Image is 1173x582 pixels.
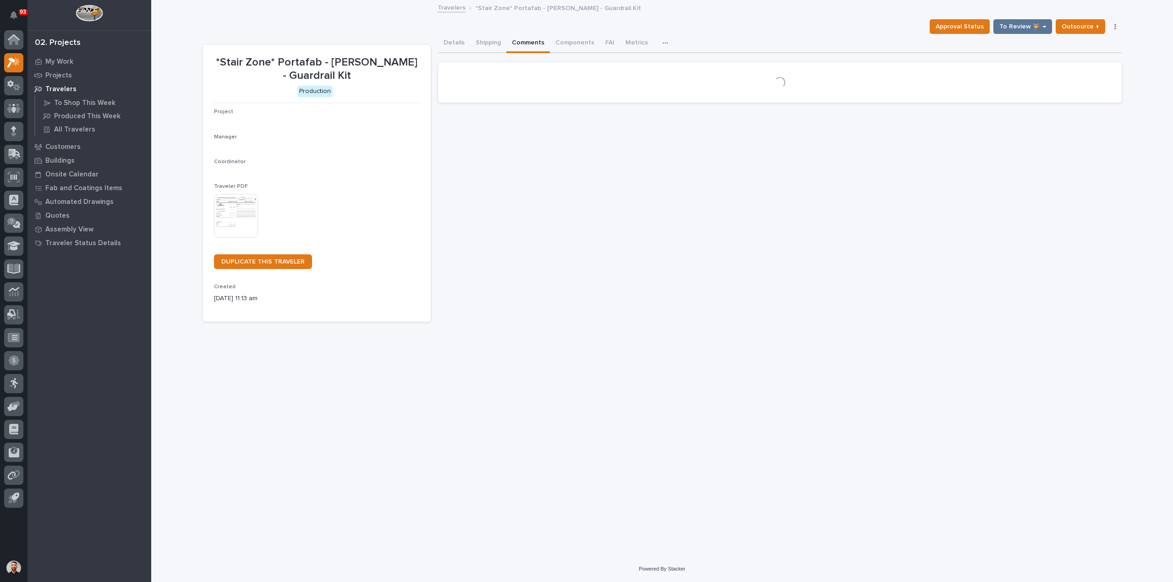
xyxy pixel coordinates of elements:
[35,110,151,122] a: Produced This Week
[27,82,151,96] a: Travelers
[45,198,114,206] p: Automated Drawings
[550,34,600,53] button: Components
[45,85,77,93] p: Travelers
[76,5,103,22] img: Workspace Logo
[27,222,151,236] a: Assembly View
[27,181,151,195] a: Fab and Coatings Items
[54,112,121,121] p: Produced This Week
[35,123,151,136] a: All Travelers
[214,109,233,115] span: Project
[54,126,95,134] p: All Travelers
[506,34,550,53] button: Comments
[214,284,236,290] span: Created
[1062,21,1099,32] span: Outsource ↑
[27,209,151,222] a: Quotes
[45,184,122,192] p: Fab and Coatings Items
[1056,19,1105,34] button: Outsource ↑
[993,19,1052,34] button: To Review 👨‍🏭 →
[438,34,470,53] button: Details
[45,225,93,234] p: Assembly View
[476,2,641,12] p: *Stair Zone* Portafab - [PERSON_NAME] - Guardrail Kit
[27,167,151,181] a: Onsite Calendar
[27,195,151,209] a: Automated Drawings
[600,34,620,53] button: FAI
[11,11,23,26] div: Notifications93
[470,34,506,53] button: Shipping
[27,140,151,154] a: Customers
[214,134,237,140] span: Manager
[999,21,1046,32] span: To Review 👨‍🏭 →
[214,184,248,189] span: Traveler PDF
[35,38,81,48] div: 02. Projects
[45,71,72,80] p: Projects
[45,239,121,247] p: Traveler Status Details
[221,258,305,265] span: DUPLICATE THIS TRAVELER
[45,157,75,165] p: Buildings
[27,55,151,68] a: My Work
[214,294,420,303] p: [DATE] 11:13 am
[936,21,984,32] span: Approval Status
[214,254,312,269] a: DUPLICATE THIS TRAVELER
[45,143,81,151] p: Customers
[438,2,466,12] a: Travelers
[297,86,333,97] div: Production
[54,99,115,107] p: To Shop This Week
[45,212,70,220] p: Quotes
[214,159,246,165] span: Coordinator
[45,58,73,66] p: My Work
[35,96,151,109] a: To Shop This Week
[214,56,420,82] p: *Stair Zone* Portafab - [PERSON_NAME] - Guardrail Kit
[4,5,23,25] button: Notifications
[27,154,151,167] a: Buildings
[27,236,151,250] a: Traveler Status Details
[620,34,653,53] button: Metrics
[45,170,99,179] p: Onsite Calendar
[20,9,26,15] p: 93
[4,558,23,577] button: users-avatar
[930,19,990,34] button: Approval Status
[639,566,685,571] a: Powered By Stacker
[27,68,151,82] a: Projects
